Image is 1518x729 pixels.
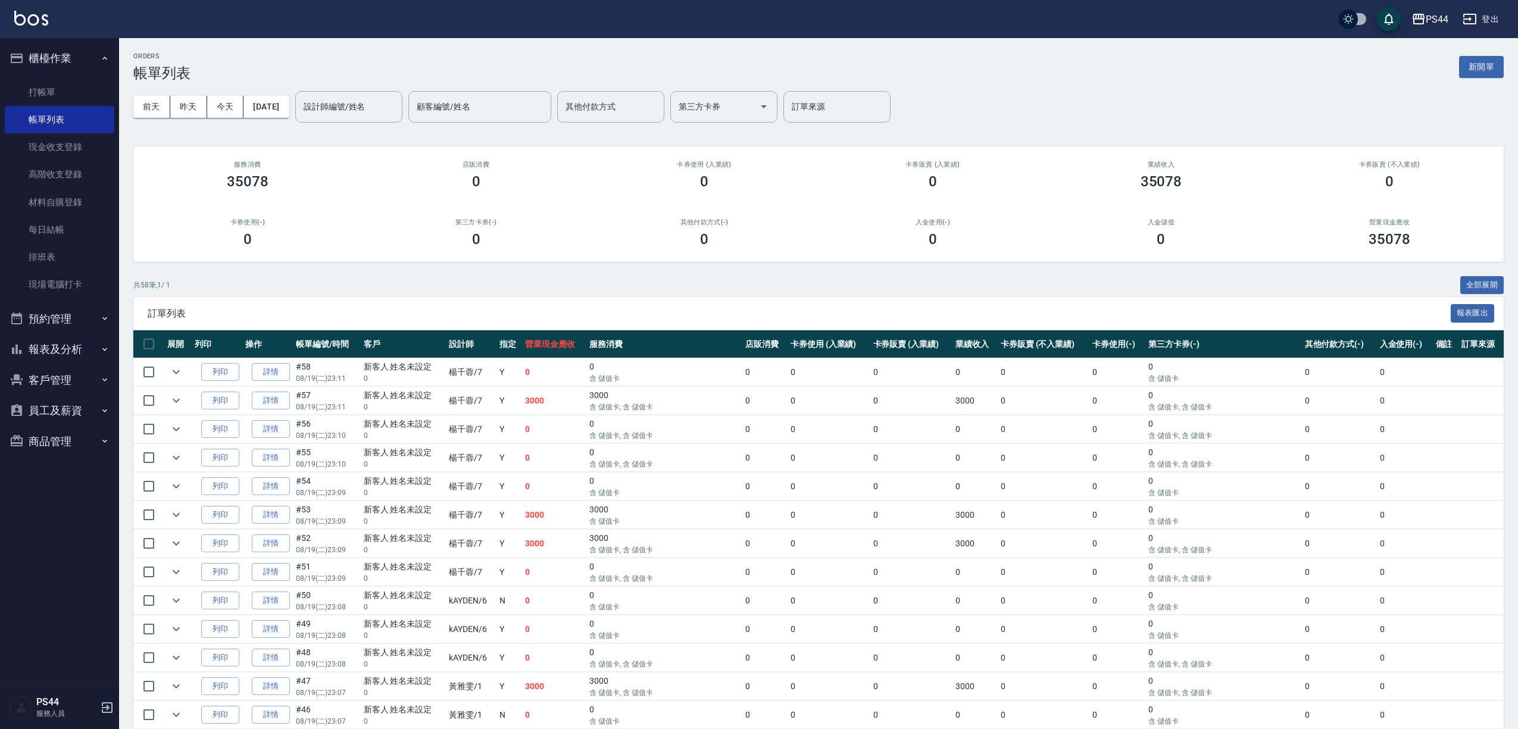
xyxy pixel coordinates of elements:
[929,173,937,190] h3: 0
[788,501,870,529] td: 0
[929,231,937,248] h3: 0
[364,430,443,441] p: 0
[1145,387,1301,415] td: 0
[589,516,739,527] p: 含 儲值卡
[167,706,185,724] button: expand row
[167,477,185,495] button: expand row
[446,473,496,500] td: 楊千蓉 /7
[201,449,239,467] button: 列印
[1302,473,1377,500] td: 0
[1089,530,1145,558] td: 0
[586,558,742,586] td: 0
[364,561,443,573] div: 新客人 姓名未設定
[952,587,998,615] td: 0
[167,363,185,381] button: expand row
[586,415,742,443] td: 0
[742,415,788,443] td: 0
[496,330,523,358] th: 指定
[5,304,114,334] button: 預約管理
[998,587,1090,615] td: 0
[788,473,870,500] td: 0
[170,96,207,118] button: 昨天
[1089,444,1145,472] td: 0
[167,677,185,695] button: expand row
[1302,530,1377,558] td: 0
[243,96,289,118] button: [DATE]
[604,218,804,226] h2: 其他付款方式(-)
[1089,387,1145,415] td: 0
[1377,330,1433,358] th: 入金使用(-)
[1089,358,1145,386] td: 0
[586,330,742,358] th: 服務消費
[5,133,114,161] a: 現金收支登錄
[833,161,1033,168] h2: 卡券販賣 (入業績)
[1145,358,1301,386] td: 0
[296,402,357,412] p: 08/19 (二) 23:11
[589,459,739,470] p: 含 儲值卡, 含 儲值卡
[252,420,290,439] a: 詳情
[998,615,1090,643] td: 0
[296,487,357,498] p: 08/19 (二) 23:09
[952,615,998,643] td: 0
[167,592,185,609] button: expand row
[742,530,788,558] td: 0
[586,615,742,643] td: 0
[1302,415,1377,443] td: 0
[1148,516,1298,527] p: 含 儲值卡
[1089,473,1145,500] td: 0
[586,358,742,386] td: 0
[5,334,114,365] button: 報表及分析
[522,587,586,615] td: 0
[446,330,496,358] th: 設計師
[1458,8,1504,30] button: 登出
[293,558,360,586] td: #51
[742,473,788,500] td: 0
[364,516,443,527] p: 0
[586,501,742,529] td: 3000
[1148,430,1298,441] p: 含 儲值卡, 含 儲值卡
[496,587,523,615] td: N
[522,415,586,443] td: 0
[252,706,290,724] a: 詳情
[496,415,523,443] td: Y
[364,475,443,487] div: 新客人 姓名未設定
[1377,444,1433,472] td: 0
[1302,330,1377,358] th: 其他付款方式(-)
[589,430,739,441] p: 含 儲值卡, 含 儲值卡
[5,43,114,74] button: 櫃檯作業
[1148,573,1298,584] p: 含 儲值卡, 含 儲值卡
[700,173,708,190] h3: 0
[788,558,870,586] td: 0
[952,330,998,358] th: 業績收入
[589,545,739,555] p: 含 儲值卡, 含 儲值卡
[252,677,290,696] a: 詳情
[1145,444,1301,472] td: 0
[998,558,1090,586] td: 0
[376,218,576,226] h2: 第三方卡券(-)
[167,534,185,552] button: expand row
[522,615,586,643] td: 0
[1426,12,1448,27] div: PS44
[446,587,496,615] td: kAYDEN /6
[36,708,97,719] p: 服務人員
[742,330,788,358] th: 店販消費
[496,530,523,558] td: Y
[364,418,443,430] div: 新客人 姓名未設定
[1141,173,1182,190] h3: 35078
[1458,330,1504,358] th: 訂單來源
[496,558,523,586] td: Y
[1145,330,1301,358] th: 第三方卡券(-)
[952,444,998,472] td: 0
[201,363,239,381] button: 列印
[164,330,192,358] th: 展開
[1377,387,1433,415] td: 0
[1148,402,1298,412] p: 含 儲值卡, 含 儲值卡
[998,387,1090,415] td: 0
[870,473,953,500] td: 0
[1302,444,1377,472] td: 0
[522,501,586,529] td: 3000
[589,573,739,584] p: 含 儲值卡, 含 儲值卡
[998,473,1090,500] td: 0
[1089,415,1145,443] td: 0
[522,558,586,586] td: 0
